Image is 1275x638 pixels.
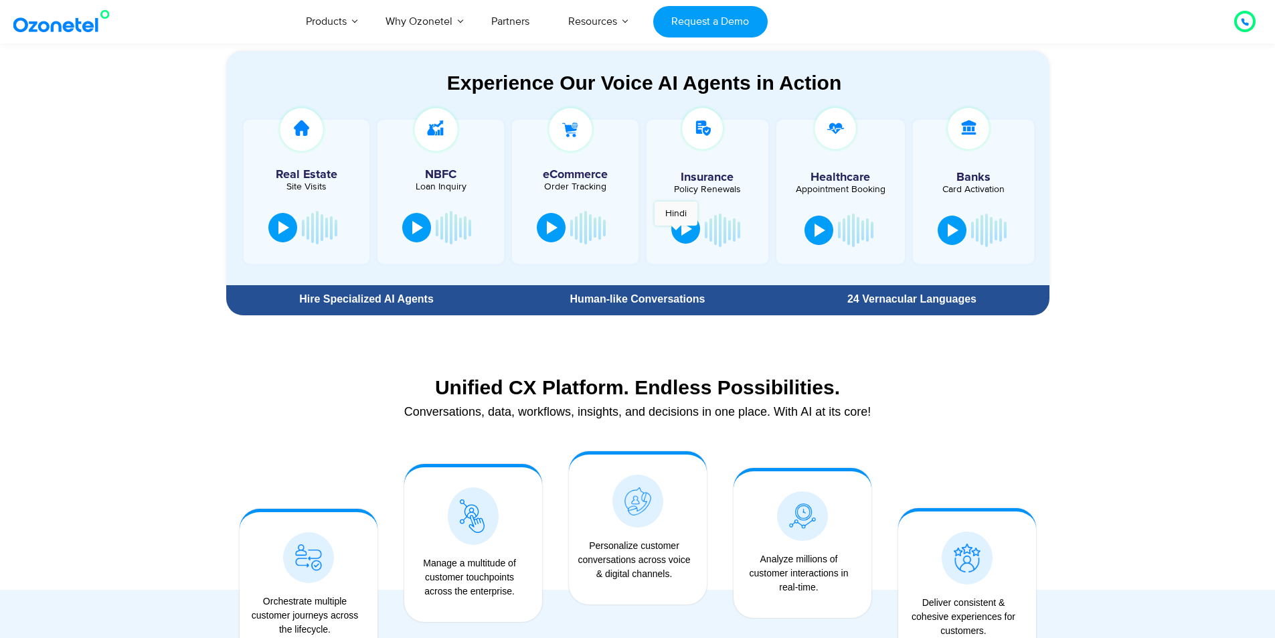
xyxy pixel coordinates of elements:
h5: Insurance [653,171,762,183]
h5: Banks [920,171,1028,183]
div: Human-like Conversations [507,294,768,305]
div: Conversations, data, workflows, insights, and decisions in one place. With AI at its core! [233,406,1043,418]
div: Appointment Booking [786,185,895,194]
div: Analyze millions of customer interactions in real-time. [740,552,858,594]
div: Hire Specialized AI Agents [233,294,501,305]
div: Deliver consistent & cohesive experiences for customers. [905,596,1023,638]
div: 24 Vernacular Languages [781,294,1042,305]
div: Unified CX Platform. Endless Possibilities. [233,376,1043,399]
div: Site Visits [250,182,363,191]
h5: Real Estate [250,169,363,181]
div: Orchestrate multiple customer journeys across the lifecycle. [246,594,364,637]
h5: NBFC [384,169,497,181]
h5: eCommerce [519,169,632,181]
h5: Healthcare [786,171,895,183]
div: Policy Renewals [653,185,762,194]
div: Experience Our Voice AI Agents in Action [240,71,1049,94]
div: Order Tracking [519,182,632,191]
div: Loan Inquiry [384,182,497,191]
a: Request a Demo [653,6,768,37]
div: Card Activation [920,185,1028,194]
div: Manage a multitude of customer touchpoints across the enterprise. [411,556,529,599]
div: Personalize customer conversations across voice & digital channels. [576,539,693,581]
